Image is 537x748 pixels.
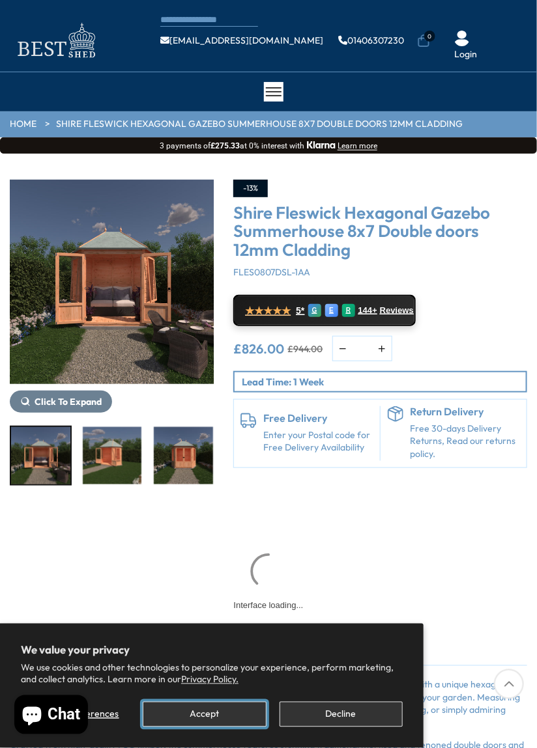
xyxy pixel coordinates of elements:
a: Shire Fleswick Hexagonal Gazebo Summerhouse 8x7 Double doors 12mm Cladding [56,118,463,131]
a: 01406307230 [338,36,404,45]
a: Enter your Postal code for Free Delivery Availability [263,429,373,454]
a: 0 [417,35,430,48]
a: ★★★★★ 5* G E R 144+ Reviews [233,295,416,326]
span: Reviews [380,305,414,316]
div: 1 / 9 [10,180,214,413]
img: User Icon [454,31,470,46]
img: FleswickSummerhouse_GARDEN_FRONT_LIFE_200x200.jpg [11,427,70,484]
div: 1 / 9 [10,426,72,486]
img: FleswickSummerhouse_GARDEN_FRONT_200x200.jpg [154,427,213,484]
div: G [308,304,321,317]
h6: Free Delivery [263,413,373,424]
div: E [325,304,338,317]
span: 0 [424,31,435,42]
button: Click To Expand [10,391,112,413]
button: Accept [143,702,266,727]
h6: Return Delivery [410,406,520,418]
div: 3 / 9 [152,426,214,486]
h2: We value your privacy [21,644,403,656]
span: 144+ [358,305,377,316]
span: Interface loading... [234,592,304,612]
a: Login [454,48,477,61]
div: 2 / 9 [81,426,143,486]
h3: Shire Fleswick Hexagonal Gazebo Summerhouse 8x7 Double doors 12mm Cladding [233,204,527,260]
inbox-online-store-chat: Shopify online store chat [10,695,92,738]
button: Decline [280,702,403,727]
a: [EMAIL_ADDRESS][DOMAIN_NAME] [160,36,323,45]
a: Privacy Policy. [181,674,239,686]
a: HOME [10,118,36,131]
ins: £826.00 [233,342,284,355]
p: Free 30-days Delivery Returns, Read our returns policy. [410,422,520,461]
img: FleswickSummerhouse_GARDEN_rh1_200x200.jpg [83,427,142,484]
img: logo [10,20,101,62]
div: -13% [233,180,268,197]
del: £944.00 [287,344,323,353]
div: R [342,304,355,317]
span: ★★★★★ [245,305,291,317]
p: Lead Time: 1 Week [242,375,526,389]
p: We use cookies and other technologies to personalize your experience, perform marketing, and coll... [21,662,403,686]
img: Shire Fleswick Hexagonal Gazebo Summerhouse 8x7 Double doors 12mm Cladding [10,180,214,384]
span: FLES0807DSL-1AA [233,266,310,278]
span: Click To Expand [35,396,102,408]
